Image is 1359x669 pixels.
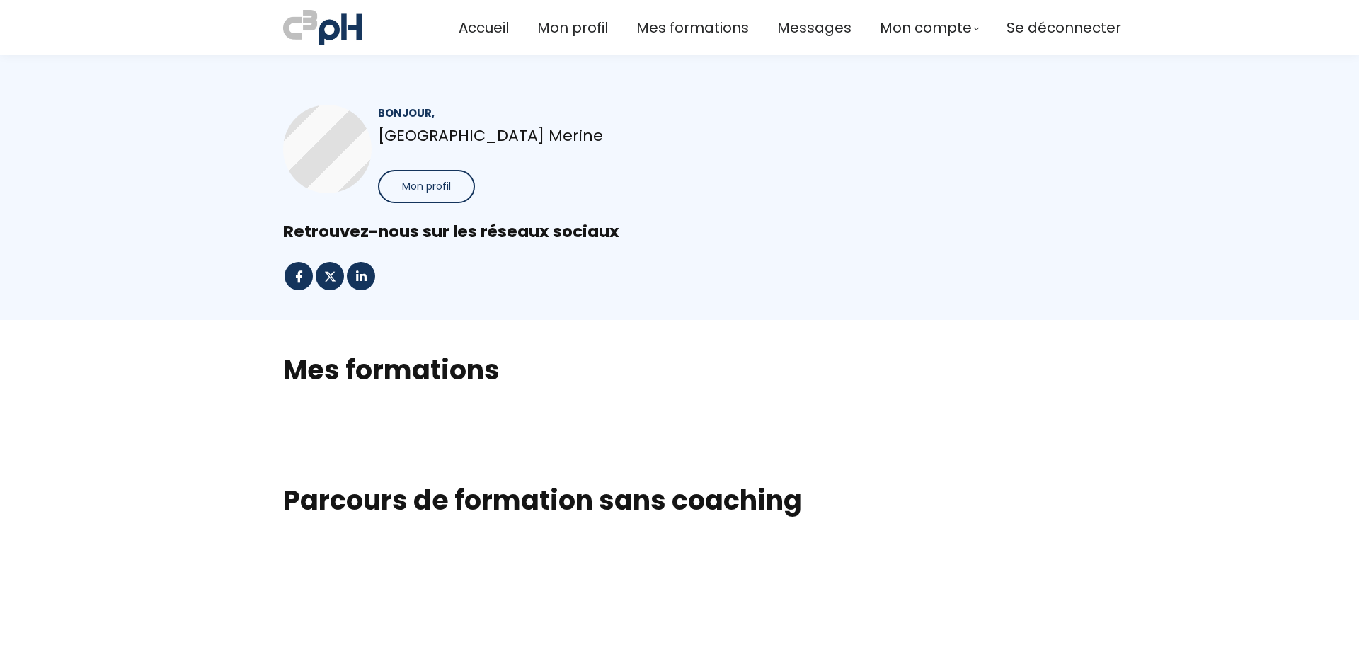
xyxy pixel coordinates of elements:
img: a70bc7685e0efc0bd0b04b3506828469.jpeg [283,7,362,48]
div: Retrouvez-nous sur les réseaux sociaux [283,221,1076,243]
p: [GEOGRAPHIC_DATA] Merine [378,123,655,148]
span: Mon compte [880,16,972,40]
h2: Mes formations [283,352,1076,388]
h1: Parcours de formation sans coaching [283,484,1076,518]
a: Messages [777,16,851,40]
a: Mon profil [537,16,608,40]
a: Accueil [459,16,509,40]
a: Se déconnecter [1007,16,1121,40]
button: Mon profil [378,170,475,203]
div: Bonjour, [378,105,655,121]
span: Mon profil [402,179,451,194]
a: Mes formations [636,16,749,40]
